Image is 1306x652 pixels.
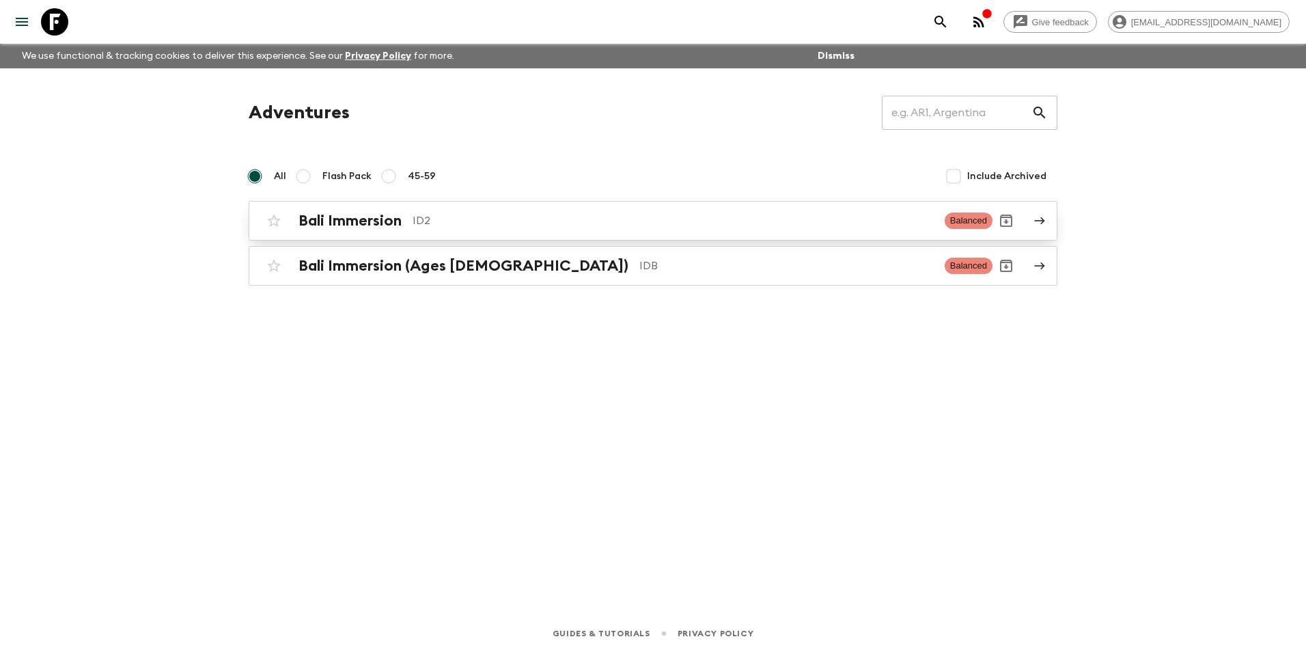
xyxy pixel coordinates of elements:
[1025,17,1096,27] span: Give feedback
[249,201,1057,241] a: Bali ImmersionID2BalancedArchive
[639,258,934,274] p: IDB
[553,626,650,641] a: Guides & Tutorials
[945,213,992,229] span: Balanced
[1124,17,1289,27] span: [EMAIL_ADDRESS][DOMAIN_NAME]
[882,94,1031,132] input: e.g. AR1, Argentina
[408,169,436,183] span: 45-59
[8,8,36,36] button: menu
[274,169,286,183] span: All
[249,246,1057,286] a: Bali Immersion (Ages [DEMOGRAPHIC_DATA])IDBBalancedArchive
[967,169,1046,183] span: Include Archived
[298,257,628,275] h2: Bali Immersion (Ages [DEMOGRAPHIC_DATA])
[16,44,460,68] p: We use functional & tracking cookies to deliver this experience. See our for more.
[678,626,753,641] a: Privacy Policy
[1003,11,1097,33] a: Give feedback
[814,46,858,66] button: Dismiss
[992,207,1020,234] button: Archive
[322,169,372,183] span: Flash Pack
[249,99,350,126] h1: Adventures
[345,51,411,61] a: Privacy Policy
[927,8,954,36] button: search adventures
[1108,11,1290,33] div: [EMAIL_ADDRESS][DOMAIN_NAME]
[992,252,1020,280] button: Archive
[298,212,402,230] h2: Bali Immersion
[413,213,934,229] p: ID2
[945,258,992,274] span: Balanced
